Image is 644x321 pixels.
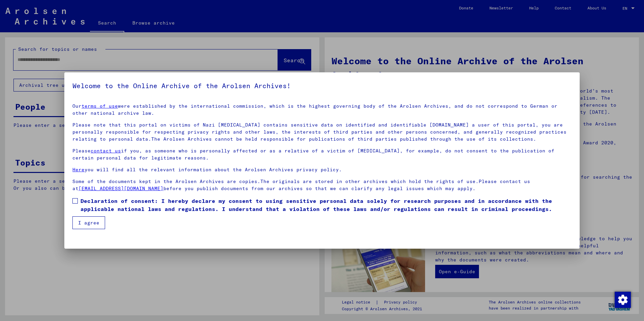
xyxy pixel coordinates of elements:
img: Change consent [615,292,631,308]
p: Our were established by the international commission, which is the highest governing body of the ... [72,103,572,117]
a: terms of use [82,103,118,109]
span: Declaration of consent: I hereby declare my consent to using sensitive personal data solely for r... [80,197,572,213]
a: contact us [91,148,121,154]
div: Change consent [614,291,631,308]
p: Please note that this portal on victims of Nazi [MEDICAL_DATA] contains sensitive data on identif... [72,121,572,143]
a: [EMAIL_ADDRESS][DOMAIN_NAME] [78,185,163,191]
p: Some of the documents kept in the Arolsen Archives are copies.The originals are stored in other a... [72,178,572,192]
p: you will find all the relevant information about the Arolsen Archives privacy policy. [72,166,572,173]
h5: Welcome to the Online Archive of the Arolsen Archives! [72,80,572,91]
button: I agree [72,216,105,229]
p: Please if you, as someone who is personally affected or as a relative of a victim of [MEDICAL_DAT... [72,147,572,162]
a: Here [72,167,85,173]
